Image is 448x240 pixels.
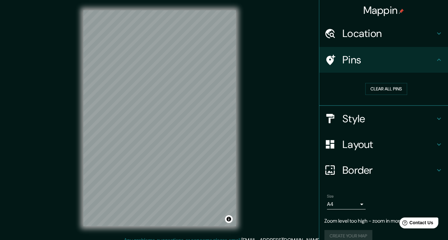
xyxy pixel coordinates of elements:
div: Location [319,21,448,46]
img: pin-icon.png [399,9,404,14]
canvas: Map [83,10,236,226]
p: Zoom level too high - zoom in more [324,217,443,225]
div: Layout [319,132,448,157]
h4: Pins [342,53,435,66]
h4: Mappin [363,4,404,17]
div: Border [319,157,448,183]
div: A4 [327,199,366,209]
button: Clear all pins [365,83,407,95]
div: Style [319,106,448,132]
iframe: Help widget launcher [391,215,441,233]
h4: Layout [342,138,435,151]
label: Size [327,193,334,199]
button: Toggle attribution [225,215,233,223]
div: Pins [319,47,448,73]
h4: Border [342,164,435,177]
h4: Location [342,27,435,40]
h4: Style [342,112,435,125]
